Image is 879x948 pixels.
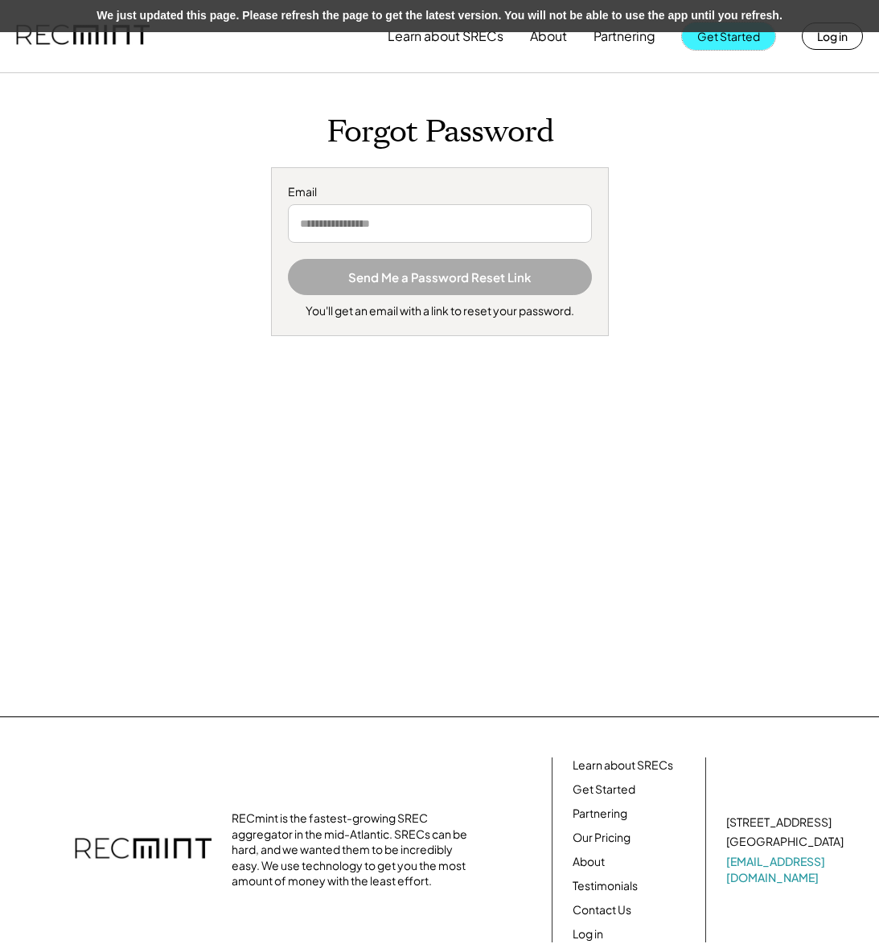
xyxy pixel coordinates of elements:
a: Contact Us [573,902,631,918]
h1: Forgot Password [16,113,863,151]
a: Log in [573,926,603,942]
button: Learn about SRECs [388,20,503,52]
a: About [573,854,605,870]
button: Log in [802,23,863,50]
button: Send Me a Password Reset Link [288,259,592,295]
a: Learn about SRECs [573,757,673,774]
a: Get Started [573,782,635,798]
div: You'll get an email with a link to reset your password. [306,303,574,319]
button: About [530,20,567,52]
div: [GEOGRAPHIC_DATA] [726,834,844,850]
div: Email [288,184,592,200]
button: Get Started [682,23,775,50]
a: Testimonials [573,878,638,894]
img: recmint-logotype%403x.png [16,9,150,64]
a: [EMAIL_ADDRESS][DOMAIN_NAME] [726,854,847,885]
a: Partnering [573,806,627,822]
div: RECmint is the fastest-growing SREC aggregator in the mid-Atlantic. SRECs can be hard, and we wan... [232,811,473,889]
button: Partnering [594,20,655,52]
a: Our Pricing [573,830,630,846]
img: recmint-logotype%403x.png [75,822,212,878]
div: [STREET_ADDRESS] [726,815,832,831]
